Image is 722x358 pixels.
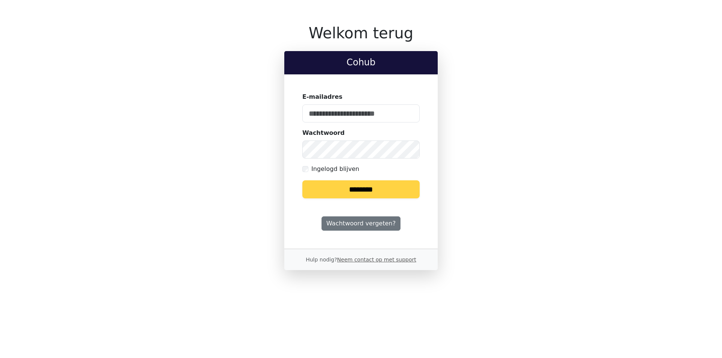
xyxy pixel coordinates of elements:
[302,92,343,101] label: E-mailadres
[322,216,400,231] a: Wachtwoord vergeten?
[311,165,359,174] label: Ingelogd blijven
[306,257,416,263] small: Hulp nodig?
[284,24,438,42] h1: Welkom terug
[337,257,416,263] a: Neem contact op met support
[290,57,432,68] h2: Cohub
[302,128,345,137] label: Wachtwoord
